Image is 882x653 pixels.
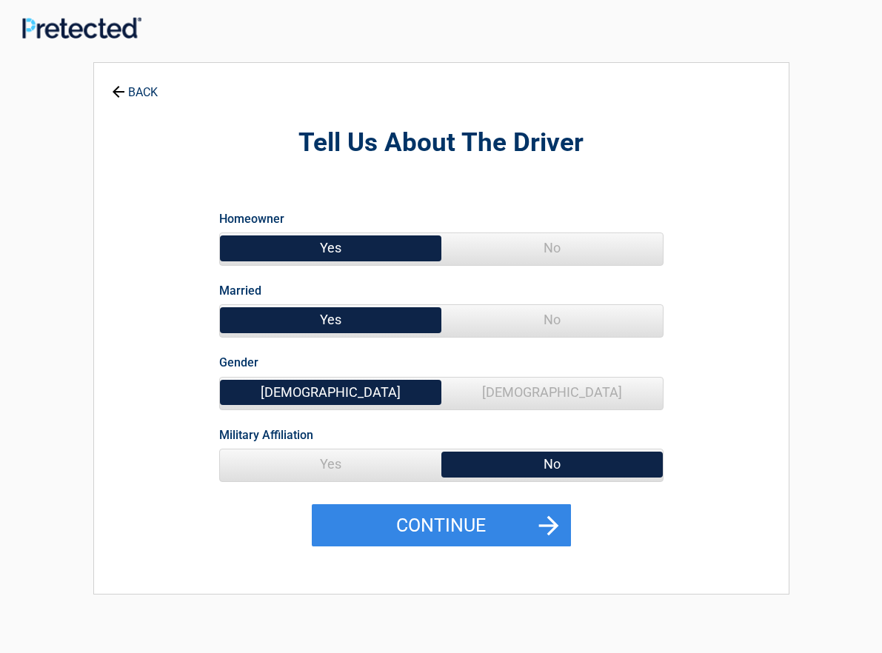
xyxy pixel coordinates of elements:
span: Yes [220,305,441,335]
span: Yes [220,233,441,263]
span: Yes [220,449,441,479]
span: No [441,449,663,479]
span: [DEMOGRAPHIC_DATA] [220,378,441,407]
span: No [441,233,663,263]
span: [DEMOGRAPHIC_DATA] [441,378,663,407]
button: Continue [312,504,571,547]
a: BACK [109,73,161,98]
label: Married [219,281,261,301]
label: Gender [219,352,258,372]
label: Military Affiliation [219,425,313,445]
h2: Tell Us About The Driver [176,126,707,161]
label: Homeowner [219,209,284,229]
span: No [441,305,663,335]
img: Main Logo [22,17,141,38]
